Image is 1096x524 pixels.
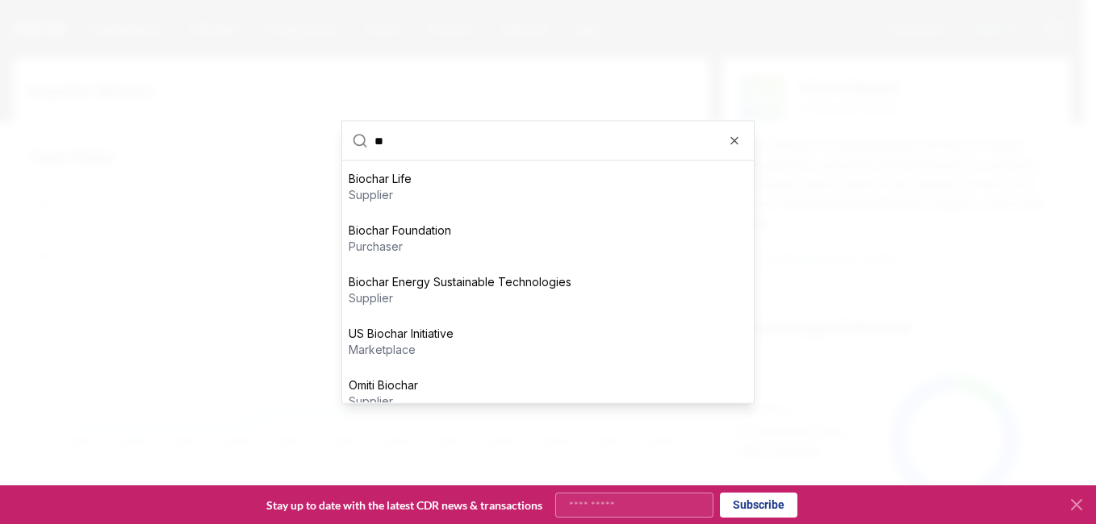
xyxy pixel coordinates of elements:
[349,326,454,342] p: US Biochar Initiative
[349,239,451,255] p: purchaser
[349,290,571,306] p: supplier
[349,393,418,410] p: supplier
[349,377,418,393] p: Omiti Biochar
[349,171,412,187] p: Biochar Life
[349,274,571,290] p: Biochar Energy Sustainable Technologies
[349,222,451,239] p: Biochar Foundation
[349,187,412,203] p: supplier
[349,342,454,358] p: marketplace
